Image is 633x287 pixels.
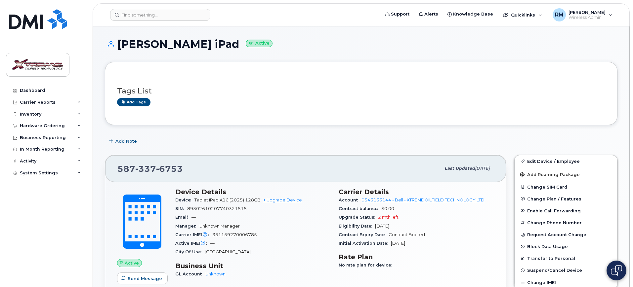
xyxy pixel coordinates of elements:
[246,40,273,47] small: Active
[444,166,475,171] span: Last updated
[105,38,617,50] h1: [PERSON_NAME] iPad
[156,164,183,174] span: 6753
[117,164,183,174] span: 587
[175,241,210,246] span: Active IMEI
[339,215,378,220] span: Upgrade Status
[515,229,617,240] button: Request Account Change
[515,240,617,252] button: Block Data Usage
[175,271,205,276] span: GL Account
[105,135,143,147] button: Add Note
[389,232,425,237] span: Contract Expired
[117,87,605,95] h3: Tags List
[175,224,199,229] span: Manager
[515,181,617,193] button: Change SIM Card
[135,164,156,174] span: 337
[205,271,226,276] a: Unknown
[339,263,395,268] span: No rate plan for device
[191,215,196,220] span: —
[125,260,139,266] span: Active
[199,224,240,229] span: Unknown Manager
[205,249,251,254] span: [GEOGRAPHIC_DATA]
[212,232,257,237] span: 351159270006785
[375,224,389,229] span: [DATE]
[194,197,261,202] span: Tablet iPad A16 (2025) 128GB
[515,252,617,264] button: Transfer to Personal
[339,253,494,261] h3: Rate Plan
[117,98,150,106] a: Add tags
[210,241,215,246] span: —
[117,272,168,284] button: Send Message
[527,196,581,201] span: Change Plan / Features
[115,138,137,144] span: Add Note
[175,215,191,220] span: Email
[515,155,617,167] a: Edit Device / Employee
[175,206,187,211] span: SIM
[175,262,331,270] h3: Business Unit
[527,208,581,213] span: Enable Call Forwarding
[175,249,205,254] span: City Of Use
[128,275,162,282] span: Send Message
[339,232,389,237] span: Contract Expiry Date
[515,167,617,181] button: Add Roaming Package
[187,206,247,211] span: 89302610207740321515
[527,268,582,273] span: Suspend/Cancel Device
[339,188,494,196] h3: Carrier Details
[339,241,391,246] span: Initial Activation Date
[611,265,622,276] img: Open chat
[381,206,394,211] span: $0.00
[263,197,302,202] a: + Upgrade Device
[339,206,381,211] span: Contract balance
[515,205,617,217] button: Enable Call Forwarding
[339,197,361,202] span: Account
[339,224,375,229] span: Eligibility Date
[175,188,331,196] h3: Device Details
[378,215,399,220] span: 2 mth left
[515,264,617,276] button: Suspend/Cancel Device
[475,166,490,171] span: [DATE]
[520,172,580,178] span: Add Roaming Package
[175,232,212,237] span: Carrier IMEI
[175,197,194,202] span: Device
[361,197,485,202] a: 0543133144 - Bell - XTREME OILFIELD TECHNOLOGY LTD
[391,241,405,246] span: [DATE]
[515,193,617,205] button: Change Plan / Features
[515,217,617,229] button: Change Phone Number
